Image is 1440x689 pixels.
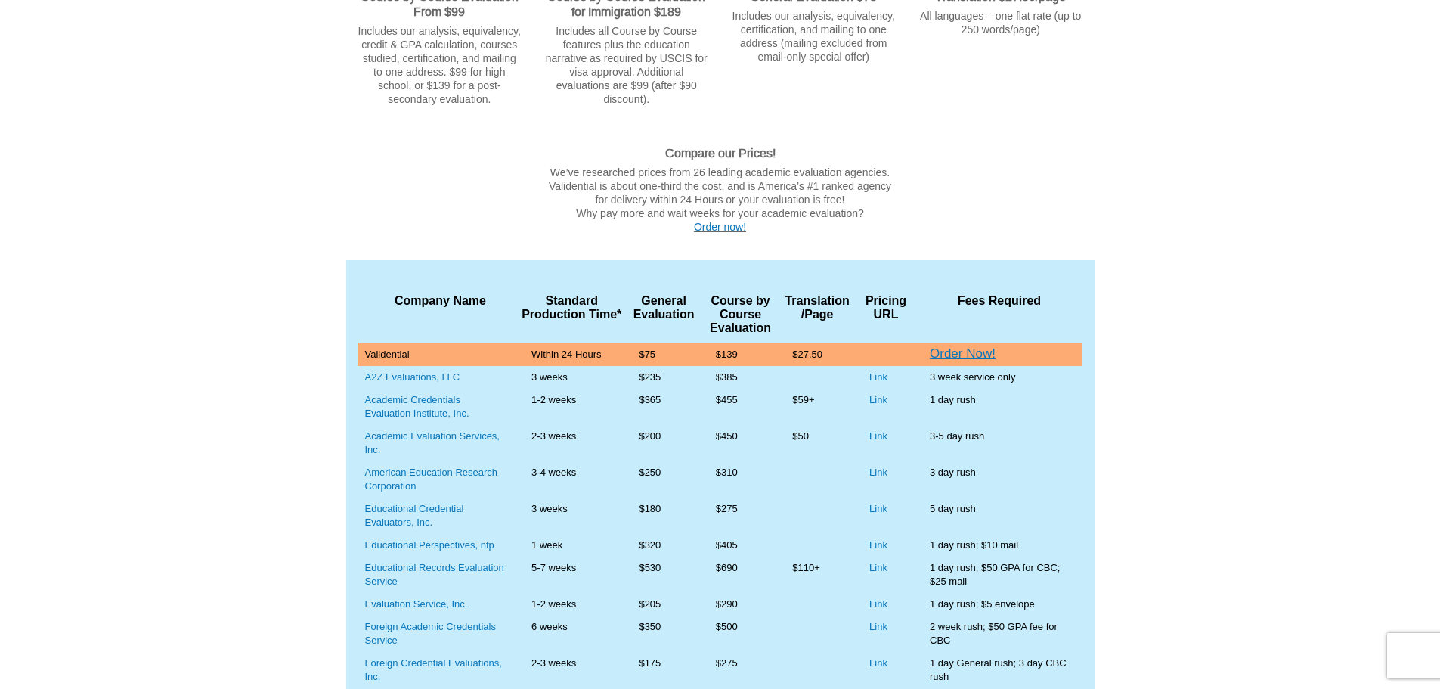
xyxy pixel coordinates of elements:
a: Link [869,394,887,405]
td: Within 24 Hours [518,343,625,366]
a: American Education Research Corporation [365,467,498,492]
iframe: LiveChat chat widget [1144,149,1440,689]
td: $405 [702,534,779,557]
td: $690 [702,557,779,593]
a: A2Z Evaluations, LLC [365,371,460,383]
td: 1 week [518,534,625,557]
td: 1-2 weeks [518,389,625,425]
td: $200 [625,425,701,461]
a: Foreign Academic Credentials Service [365,621,496,646]
td: $290 [702,593,779,616]
td: 6 weeks [518,616,625,652]
a: Link [869,430,887,442]
td: $27.50 [779,343,856,366]
p: All languages – one flat rate (up to 250 words/page) [918,9,1083,36]
a: Order now! [694,221,746,233]
td: 2 week rush; $50 GPA fee for CBC [916,616,1082,652]
td: 3 day rush [916,461,1082,498]
div: Company Name [365,294,516,308]
a: Link [869,503,887,514]
td: $205 [625,593,701,616]
td: $385 [702,366,779,389]
p: Includes our analysis, equivalency, credit & GPA calculation, courses studied, certification, and... [358,24,522,106]
th: Translation /Page [779,287,856,343]
td: 2-3 weeks [518,425,625,461]
td: 1-2 weeks [518,593,625,616]
td: $310 [702,461,779,498]
a: Academic Evaluation Services, Inc. [365,430,500,455]
td: $500 [702,616,779,652]
td: 3-4 weeks [518,461,625,498]
td: 5-7 weeks [518,557,625,593]
a: Order Now! [930,346,996,361]
td: $320 [625,534,701,557]
a: Link [869,657,887,669]
td: 5 day rush [916,498,1082,534]
td: Validential [358,343,519,366]
td: $450 [702,425,779,461]
td: $235 [625,366,701,389]
th: General Evaluation [625,287,701,343]
td: 1 day General rush; 3 day CBC rush [916,652,1082,688]
a: Foreign Credential Evaluations, Inc. [365,657,502,682]
a: Academic Credentials Evaluation Institute, Inc. [365,394,469,419]
td: $110+ [779,557,856,593]
td: $530 [625,557,701,593]
a: Link [869,371,887,383]
a: Link [869,539,887,551]
a: Link [869,467,887,478]
td: $250 [625,461,701,498]
p: We’ve researched prices from 26 leading academic evaluation agencies. Validential is about one-th... [358,166,1083,234]
p: Includes all Course by Course features plus the education narrative as required by USCIS for visa... [544,24,709,106]
td: $175 [625,652,701,688]
td: 2-3 weeks [518,652,625,688]
a: Link [869,621,887,632]
strong: Compare our Prices! [665,147,776,160]
td: $365 [625,389,701,425]
a: Educational Perspectives, nfp [365,539,494,551]
div: Fees Required [916,294,1082,308]
td: $50 [779,425,856,461]
td: $455 [702,389,779,425]
a: Educational Records Evaluation Service [365,562,504,587]
td: $180 [625,498,701,534]
td: 1 day rush; $5 envelope [916,593,1082,616]
td: $350 [625,616,701,652]
a: Link [869,562,887,573]
td: 1 day rush; $50 GPA for CBC; $25 mail [916,557,1082,593]
td: $275 [702,498,779,534]
td: $139 [702,343,779,366]
th: Standard Production Time* [518,287,625,343]
td: 3 weeks [518,498,625,534]
td: 3 weeks [518,366,625,389]
td: 1 day rush [916,389,1082,425]
th: Pricing URL [856,287,916,343]
a: Link [869,598,887,610]
td: $275 [702,652,779,688]
td: 1 day rush; $10 mail [916,534,1082,557]
td: $75 [625,343,701,366]
td: 3 week service only [916,366,1082,389]
p: Includes our analysis, equivalency, certification, and mailing to one address (mailing excluded f... [732,9,897,64]
td: $59+ [779,389,856,425]
td: 3-5 day rush [916,425,1082,461]
a: Educational Credential Evaluators, Inc. [365,503,464,528]
a: Evaluation Service, Inc. [365,598,468,610]
th: Course by Course Evaluation [702,287,779,343]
